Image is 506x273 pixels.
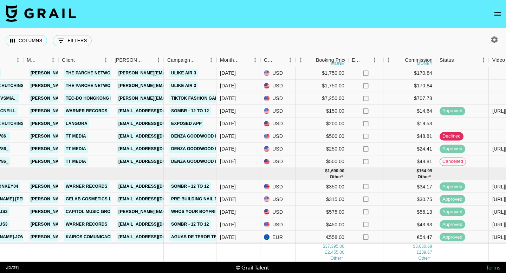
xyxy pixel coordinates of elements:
span: € 54.47 [417,174,431,179]
a: The Parche Network [64,81,118,90]
button: Sort [362,55,371,65]
div: €54.47 [383,231,436,244]
div: [PERSON_NAME] [115,53,143,67]
button: Menu [100,55,111,65]
div: Manager [27,53,38,67]
div: 164.99 [419,168,432,174]
a: [EMAIL_ADDRESS][DOMAIN_NAME] [117,119,195,128]
span: € 558.00 [330,174,343,179]
a: DENZA Goodwood event [169,145,231,153]
button: Sort [240,55,250,65]
button: Menu [250,55,260,65]
div: Expenses: Remove Commission? [352,53,362,67]
a: [PERSON_NAME][EMAIL_ADDRESS][DOMAIN_NAME] [29,145,143,153]
span: approved [440,196,465,202]
button: Sort [275,55,285,65]
a: [PERSON_NAME][EMAIL_ADDRESS][DOMAIN_NAME] [117,81,231,90]
div: Month Due [220,53,240,67]
button: Menu [369,55,380,65]
a: [PERSON_NAME][EMAIL_ADDRESS][DOMAIN_NAME] [29,195,143,204]
a: Warner Records [64,107,109,115]
a: [PERSON_NAME][EMAIL_ADDRESS][DOMAIN_NAME] [29,132,143,141]
a: [PERSON_NAME][EMAIL_ADDRESS][DOMAIN_NAME] [29,157,143,166]
div: Manager [23,53,58,67]
a: Kairos Comunicación SL [64,233,126,241]
a: Gelab Cosmetics LLC [64,195,119,204]
div: €558.00 [296,231,348,244]
a: [PERSON_NAME][EMAIL_ADDRESS][DOMAIN_NAME] [29,233,143,241]
a: [EMAIL_ADDRESS][DOMAIN_NAME] [117,182,195,191]
button: Menu [206,55,216,65]
a: [PERSON_NAME][EMAIL_ADDRESS][DOMAIN_NAME] [29,119,143,128]
a: TT Media [64,157,88,166]
a: [PERSON_NAME][EMAIL_ADDRESS][DOMAIN_NAME] [29,207,143,216]
div: Jul '25 [220,82,236,89]
div: $ [325,168,327,174]
div: money [331,61,347,66]
a: TikTok Fashion Gala [169,94,222,103]
div: $34.17 [383,180,436,193]
a: [PERSON_NAME][EMAIL_ADDRESS][DOMAIN_NAME] [117,69,231,78]
span: approved [440,221,465,228]
div: Campaign (Type) [167,53,196,67]
a: sombr - 12 to 12 [169,220,211,229]
button: Sort [143,55,153,65]
div: Commission [405,53,433,67]
span: declined [440,133,463,140]
div: Aug '25 [220,183,236,190]
a: whos your boyfriend - [PERSON_NAME] [169,207,266,216]
a: sombr - 12 to 12 [169,182,211,191]
div: Booker [111,53,164,67]
a: Aguas De Teror Trail [169,233,226,241]
div: Aug '25 [220,195,236,202]
a: DENZA Goodwood event [169,132,231,141]
span: approved [440,234,465,240]
div: Campaign (Type) [164,53,216,67]
div: USD [260,155,296,168]
div: Currency [264,53,275,67]
div: USD [260,105,296,118]
a: [EMAIL_ADDRESS][DOMAIN_NAME] [117,145,195,153]
div: USD [260,92,296,105]
div: USD [260,180,296,193]
a: [PERSON_NAME][EMAIL_ADDRESS][DOMAIN_NAME] [117,207,231,216]
div: $315.00 [296,193,348,206]
div: Aug '25 [220,233,236,240]
div: EUR [260,231,296,244]
button: Sort [454,55,464,65]
div: $7,250.00 [296,92,348,105]
button: Sort [196,55,206,65]
a: The Parche Network [64,69,118,78]
div: USD [260,193,296,206]
div: Status [436,53,489,67]
div: $24.41 [383,143,436,155]
span: cancelled [440,158,466,165]
a: Terms [486,264,500,271]
button: Sort [38,55,48,65]
div: Jul '25 [220,145,236,152]
span: approved [440,146,465,152]
div: money [417,61,433,66]
a: Ulike Air 3 [169,69,198,78]
div: $450.00 [296,218,348,231]
div: Jul '25 [220,158,236,165]
div: USD [260,218,296,231]
a: Exposed app [169,119,203,128]
button: Sort [75,55,85,65]
div: $19.53 [383,118,436,130]
a: [EMAIL_ADDRESS][DOMAIN_NAME] [117,195,195,204]
a: [PERSON_NAME][EMAIL_ADDRESS][DOMAIN_NAME] [29,69,143,78]
span: € 558.00 [330,256,343,261]
a: TT Media [64,132,88,141]
div: USD [260,80,296,92]
div: 1,690.00 [327,168,344,174]
div: USD [260,130,296,143]
button: Menu [383,55,394,65]
a: Tec-Do HongKong Limited [64,94,129,103]
div: USD [260,118,296,130]
a: [PERSON_NAME][EMAIL_ADDRESS][DOMAIN_NAME] [29,107,143,115]
a: [PERSON_NAME][EMAIL_ADDRESS][DOMAIN_NAME] [29,220,143,229]
button: Menu [13,55,23,65]
div: $56.13 [383,206,436,218]
button: Menu [153,55,164,65]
